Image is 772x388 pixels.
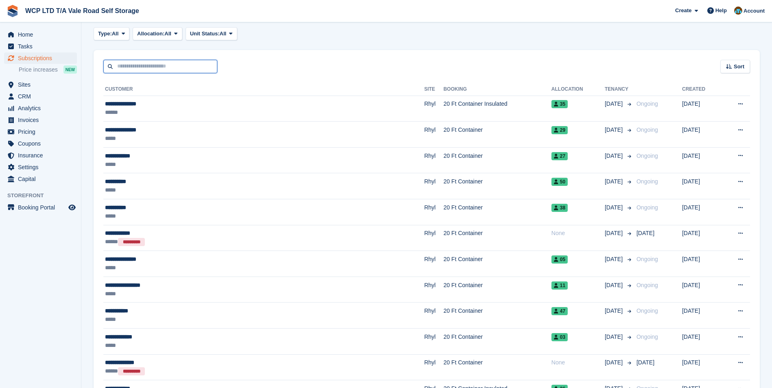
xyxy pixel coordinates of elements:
td: Rhyl [424,225,443,251]
td: [DATE] [682,354,721,380]
td: Rhyl [424,147,443,173]
button: Type: All [94,27,129,41]
span: All [220,30,227,38]
span: [DATE] [605,203,624,212]
span: Ongoing [636,204,658,211]
span: Allocation: [137,30,164,38]
a: Preview store [67,203,77,212]
span: 47 [551,307,568,315]
span: Ongoing [636,153,658,159]
span: [DATE] [605,307,624,315]
a: menu [4,52,77,64]
span: 03 [551,333,568,341]
a: WCP LTD T/A Vale Road Self Storage [22,4,142,17]
a: menu [4,79,77,90]
td: Rhyl [424,122,443,148]
span: Pricing [18,126,67,137]
td: 20 Ft Container [444,173,551,199]
td: Rhyl [424,303,443,329]
span: 29 [551,126,568,134]
button: Unit Status: All [186,27,237,41]
span: Price increases [19,66,58,74]
span: Type: [98,30,112,38]
span: Subscriptions [18,52,67,64]
span: Coupons [18,138,67,149]
a: menu [4,102,77,114]
td: [DATE] [682,251,721,277]
td: [DATE] [682,173,721,199]
td: [DATE] [682,122,721,148]
div: None [551,229,605,238]
span: [DATE] [636,359,654,366]
th: Tenancy [605,83,633,96]
td: Rhyl [424,96,443,122]
span: [DATE] [605,100,624,108]
td: Rhyl [424,251,443,277]
span: [DATE] [605,358,624,367]
a: Price increases NEW [19,65,77,74]
td: 20 Ft Container [444,354,551,380]
td: 20 Ft Container [444,277,551,303]
span: 35 [551,100,568,108]
span: Ongoing [636,334,658,340]
span: Settings [18,161,67,173]
span: Invoices [18,114,67,126]
th: Customer [103,83,424,96]
span: [DATE] [605,126,624,134]
div: NEW [63,65,77,74]
td: Rhyl [424,199,443,225]
a: menu [4,91,77,102]
span: Ongoing [636,100,658,107]
span: Ongoing [636,126,658,133]
span: 50 [551,178,568,186]
th: Booking [444,83,551,96]
td: [DATE] [682,303,721,329]
span: Analytics [18,102,67,114]
span: Sites [18,79,67,90]
span: Insurance [18,150,67,161]
a: menu [4,202,77,213]
td: [DATE] [682,277,721,303]
span: Help [715,7,727,15]
span: Sort [734,63,744,71]
td: 20 Ft Container [444,122,551,148]
td: Rhyl [424,329,443,355]
a: menu [4,161,77,173]
span: [DATE] [605,177,624,186]
td: 20 Ft Container [444,147,551,173]
button: Allocation: All [133,27,182,41]
a: menu [4,29,77,40]
td: [DATE] [682,199,721,225]
td: [DATE] [682,225,721,251]
span: Create [675,7,691,15]
th: Site [424,83,443,96]
span: Home [18,29,67,40]
span: [DATE] [605,281,624,290]
span: [DATE] [605,333,624,341]
span: All [112,30,119,38]
span: 11 [551,281,568,290]
td: Rhyl [424,277,443,303]
span: Tasks [18,41,67,52]
span: Ongoing [636,178,658,185]
span: [DATE] [605,255,624,264]
td: 20 Ft Container [444,199,551,225]
span: Ongoing [636,282,658,288]
a: menu [4,114,77,126]
td: [DATE] [682,147,721,173]
span: Booking Portal [18,202,67,213]
td: [DATE] [682,96,721,122]
td: 20 Ft Container [444,225,551,251]
div: None [551,358,605,367]
span: Unit Status: [190,30,220,38]
span: Ongoing [636,256,658,262]
a: menu [4,173,77,185]
img: Kirsty williams [734,7,742,15]
a: menu [4,126,77,137]
span: Capital [18,173,67,185]
span: CRM [18,91,67,102]
span: 38 [551,204,568,212]
span: All [164,30,171,38]
th: Allocation [551,83,605,96]
a: menu [4,150,77,161]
